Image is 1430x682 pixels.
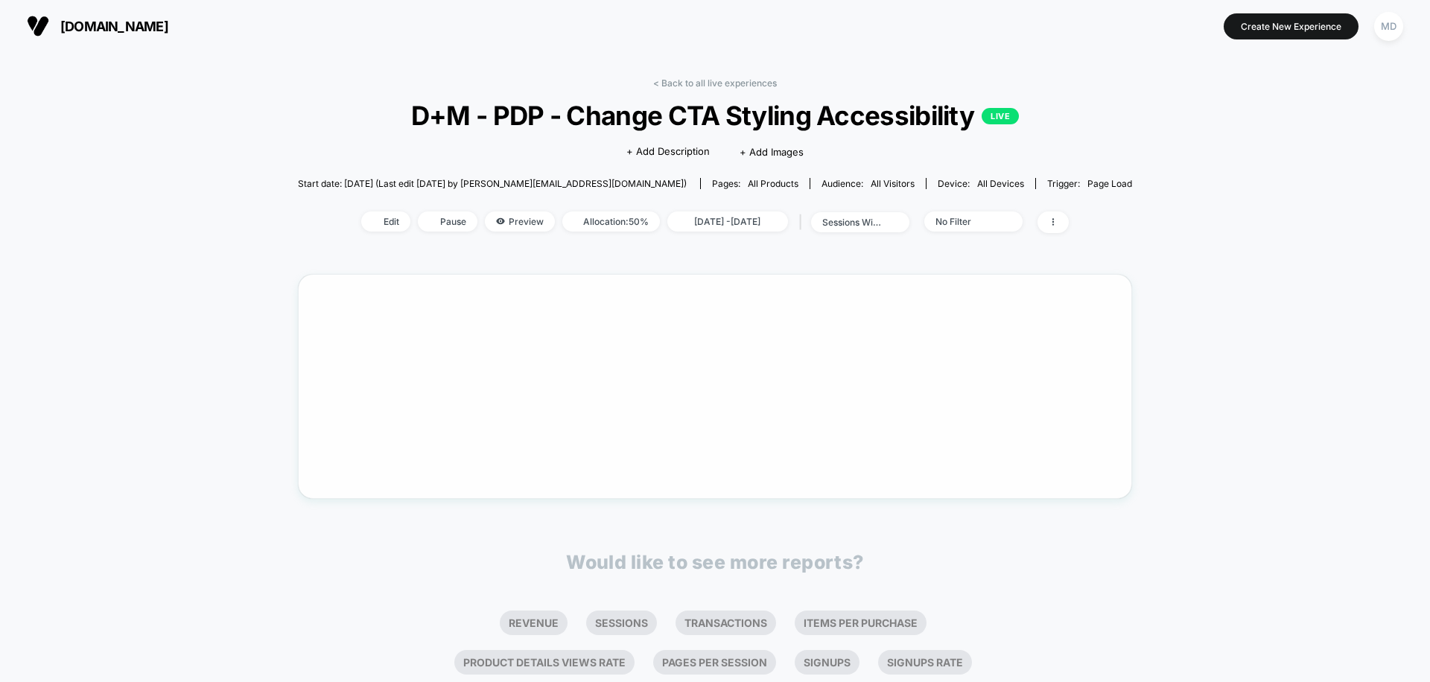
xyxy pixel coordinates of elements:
span: Page Load [1087,178,1132,189]
span: Allocation: 50% [562,211,660,232]
div: MD [1374,12,1403,41]
li: Sessions [586,611,657,635]
p: LIVE [982,108,1019,124]
span: [DATE] - [DATE] [667,211,788,232]
span: Preview [485,211,555,232]
span: All Visitors [871,178,915,189]
li: Signups Rate [878,650,972,675]
span: D+M - PDP - Change CTA Styling Accessibility [340,100,1090,131]
span: Edit [361,211,410,232]
span: all products [748,178,798,189]
span: + Add Images [740,146,804,158]
span: Device: [926,178,1035,189]
span: [DOMAIN_NAME] [60,19,168,34]
span: all devices [977,178,1024,189]
button: MD [1370,11,1408,42]
li: Product Details Views Rate [454,650,635,675]
img: Visually logo [27,15,49,37]
button: [DOMAIN_NAME] [22,14,173,38]
li: Items Per Purchase [795,611,927,635]
span: + Add Description [626,144,710,159]
li: Pages Per Session [653,650,776,675]
div: Audience: [822,178,915,189]
div: No Filter [935,216,995,227]
span: Start date: [DATE] (Last edit [DATE] by [PERSON_NAME][EMAIL_ADDRESS][DOMAIN_NAME]) [298,178,687,189]
button: Create New Experience [1224,13,1358,39]
p: Would like to see more reports? [566,551,864,573]
span: | [795,211,811,233]
li: Signups [795,650,859,675]
div: Trigger: [1047,178,1132,189]
span: Pause [418,211,477,232]
li: Transactions [676,611,776,635]
a: < Back to all live experiences [653,77,777,89]
div: Pages: [712,178,798,189]
div: sessions with impression [822,217,882,228]
li: Revenue [500,611,568,635]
